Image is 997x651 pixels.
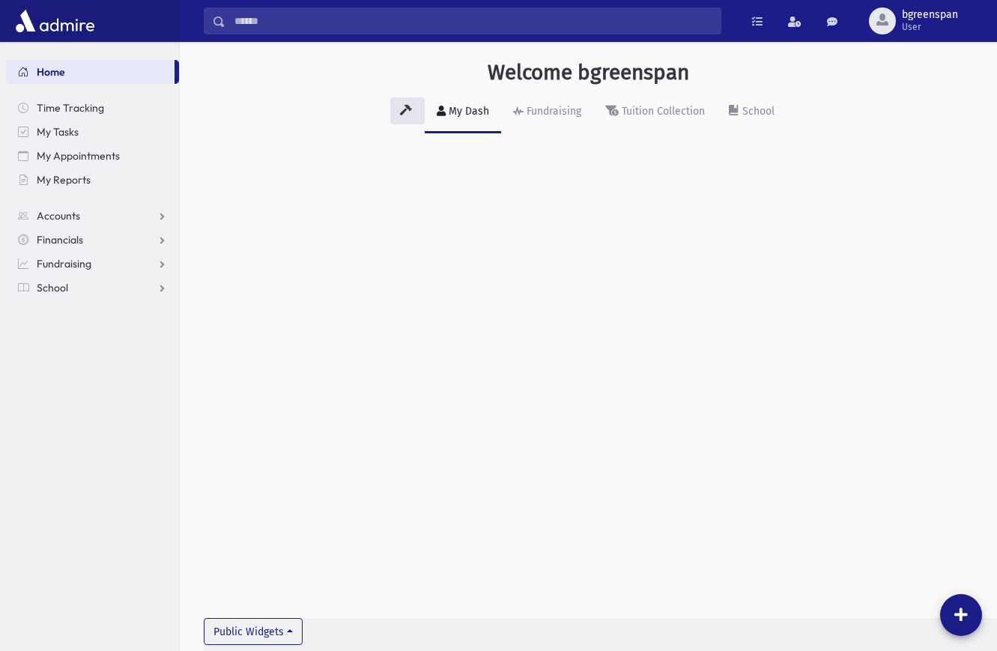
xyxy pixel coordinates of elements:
[204,618,303,645] button: Public Widgets
[717,91,787,133] a: School
[501,91,593,133] a: Fundraising
[524,105,581,118] div: Fundraising
[619,105,705,118] div: Tuition Collection
[37,101,104,115] span: Time Tracking
[37,65,65,79] span: Home
[446,105,489,118] div: My Dash
[6,60,175,84] a: Home
[37,209,80,222] span: Accounts
[37,233,83,246] span: Financials
[6,120,179,144] a: My Tasks
[37,149,120,163] span: My Appointments
[739,105,775,118] div: School
[37,257,91,270] span: Fundraising
[12,6,98,36] img: AdmirePro
[6,96,179,120] a: Time Tracking
[225,7,721,34] input: Search
[6,144,179,168] a: My Appointments
[37,125,79,139] span: My Tasks
[6,252,179,276] a: Fundraising
[488,60,689,85] h3: Welcome bgreenspan
[902,9,958,21] span: bgreenspan
[6,276,179,300] a: School
[6,204,179,228] a: Accounts
[6,228,179,252] a: Financials
[37,173,91,187] span: My Reports
[902,21,958,33] span: User
[593,91,717,133] a: Tuition Collection
[6,168,179,192] a: My Reports
[425,91,501,133] a: My Dash
[37,281,68,294] span: School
